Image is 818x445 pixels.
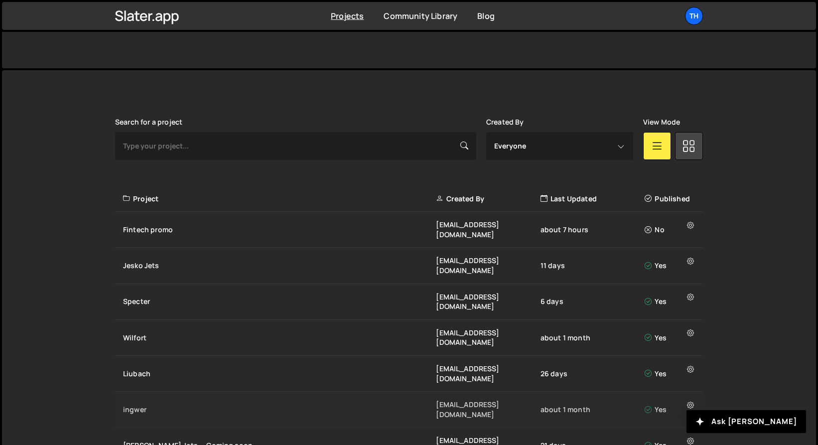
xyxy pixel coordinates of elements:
[436,328,540,347] div: [EMAIL_ADDRESS][DOMAIN_NAME]
[541,297,645,306] div: 6 days
[645,369,697,379] div: Yes
[331,10,364,21] a: Projects
[384,10,457,21] a: Community Library
[477,10,495,21] a: Blog
[436,220,540,239] div: [EMAIL_ADDRESS][DOMAIN_NAME]
[541,369,645,379] div: 26 days
[123,369,436,379] div: Liubach
[436,256,540,275] div: [EMAIL_ADDRESS][DOMAIN_NAME]
[115,356,703,392] a: Liubach [EMAIL_ADDRESS][DOMAIN_NAME] 26 days Yes
[645,194,697,204] div: Published
[436,194,540,204] div: Created By
[645,225,697,235] div: No
[645,333,697,343] div: Yes
[123,405,436,415] div: ingwer
[115,118,182,126] label: Search for a project
[115,132,476,160] input: Type your project...
[643,118,680,126] label: View Mode
[115,284,703,320] a: Specter [EMAIL_ADDRESS][DOMAIN_NAME] 6 days Yes
[123,297,436,306] div: Specter
[541,261,645,271] div: 11 days
[436,400,540,419] div: [EMAIL_ADDRESS][DOMAIN_NAME]
[541,225,645,235] div: about 7 hours
[541,333,645,343] div: about 1 month
[436,292,540,311] div: [EMAIL_ADDRESS][DOMAIN_NAME]
[115,248,703,284] a: Jesko Jets [EMAIL_ADDRESS][DOMAIN_NAME] 11 days Yes
[115,392,703,428] a: ingwer [EMAIL_ADDRESS][DOMAIN_NAME] about 1 month Yes
[436,364,540,383] div: [EMAIL_ADDRESS][DOMAIN_NAME]
[541,405,645,415] div: about 1 month
[123,261,436,271] div: Jesko Jets
[645,405,697,415] div: Yes
[115,320,703,356] a: Wilfort [EMAIL_ADDRESS][DOMAIN_NAME] about 1 month Yes
[123,333,436,343] div: Wilfort
[645,297,697,306] div: Yes
[486,118,524,126] label: Created By
[123,194,436,204] div: Project
[123,225,436,235] div: Fintech promo
[115,212,703,248] a: Fintech promo [EMAIL_ADDRESS][DOMAIN_NAME] about 7 hours No
[686,410,806,433] button: Ask [PERSON_NAME]
[645,261,697,271] div: Yes
[685,7,703,25] a: Th
[541,194,645,204] div: Last Updated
